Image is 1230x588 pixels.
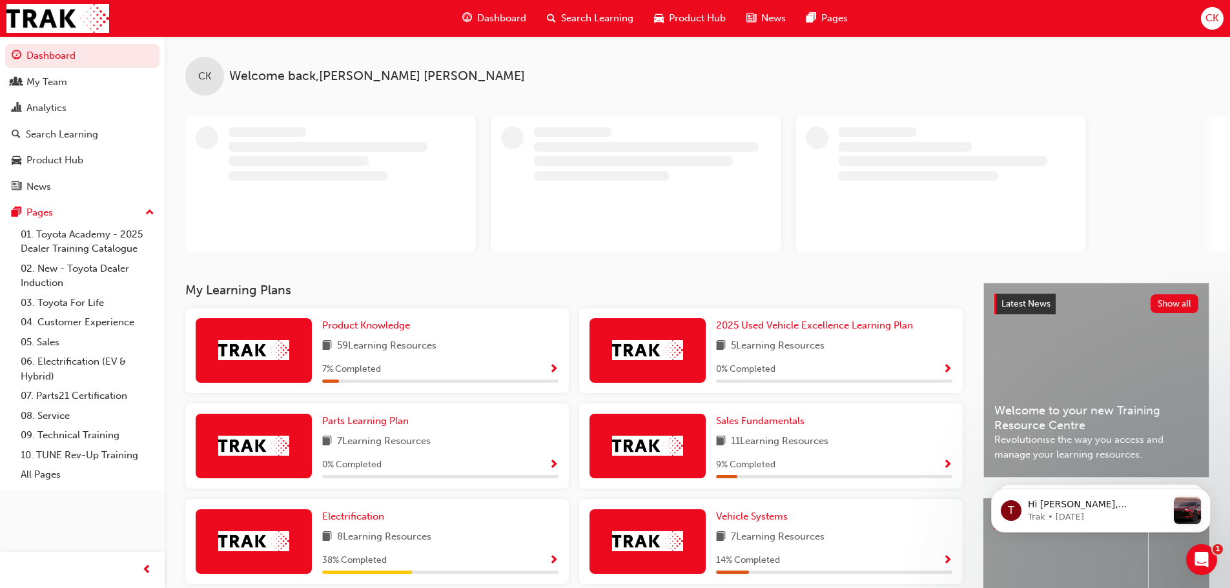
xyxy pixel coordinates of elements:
a: Product Knowledge [322,318,415,333]
span: 1 [1213,544,1223,554]
div: Product Hub [26,153,83,168]
span: 0 % Completed [322,458,382,472]
a: news-iconNews [736,5,796,32]
span: 7 % Completed [322,362,381,377]
a: 05. Sales [15,332,159,352]
span: Sales Fundamentals [716,415,805,427]
span: Dashboard [477,11,526,26]
div: News [26,179,51,194]
img: Trak [218,531,289,551]
button: Show Progress [549,457,559,473]
img: Trak [218,436,289,456]
span: Welcome to your new Training Resource Centre [994,403,1198,432]
span: Electrification [322,511,384,522]
span: 38 % Completed [322,553,387,568]
a: 07. Parts21 Certification [15,386,159,406]
span: car-icon [12,155,21,167]
span: 59 Learning Resources [337,338,436,354]
a: Electrification [322,509,389,524]
span: car-icon [654,10,664,26]
button: Show Progress [943,553,952,569]
span: book-icon [716,338,726,354]
img: Trak [612,531,683,551]
a: All Pages [15,465,159,485]
span: Pages [821,11,848,26]
span: chart-icon [12,103,21,114]
a: Sales Fundamentals [716,414,810,429]
a: Latest NewsShow allWelcome to your new Training Resource CentreRevolutionise the way you access a... [983,283,1209,478]
div: Search Learning [26,127,98,142]
span: prev-icon [142,562,152,578]
span: 0 % Completed [716,362,775,377]
a: 10. TUNE Rev-Up Training [15,445,159,465]
a: pages-iconPages [796,5,858,32]
span: up-icon [145,205,154,221]
span: 7 Learning Resources [731,529,825,545]
span: Revolutionise the way you access and manage your learning resources. [994,432,1198,461]
a: News [5,175,159,199]
span: search-icon [12,129,21,141]
a: car-iconProduct Hub [644,5,736,32]
button: Pages [5,201,159,225]
a: Dashboard [5,44,159,68]
img: Trak [612,340,683,360]
span: people-icon [12,77,21,88]
div: Analytics [26,101,67,116]
a: My Team [5,70,159,94]
span: news-icon [12,181,21,193]
span: 5 Learning Resources [731,338,825,354]
span: 11 Learning Resources [731,434,828,450]
span: book-icon [322,434,332,450]
button: DashboardMy TeamAnalyticsSearch LearningProduct HubNews [5,41,159,201]
img: Trak [612,436,683,456]
span: 8 Learning Resources [337,529,431,545]
span: guage-icon [12,50,21,62]
span: Search Learning [561,11,633,26]
a: 09. Technical Training [15,425,159,445]
button: Show Progress [549,553,559,569]
span: news-icon [746,10,756,26]
span: guage-icon [462,10,472,26]
span: Product Hub [669,11,726,26]
span: Show Progress [943,555,952,567]
span: book-icon [322,529,332,545]
button: CK [1201,7,1224,30]
button: Show Progress [943,457,952,473]
div: My Team [26,75,67,90]
span: Product Knowledge [322,319,410,331]
span: Show Progress [549,364,559,376]
span: 9 % Completed [716,458,775,472]
span: Latest News [1001,298,1051,309]
span: CK [1205,11,1218,26]
span: 2025 Used Vehicle Excellence Learning Plan [716,319,913,331]
a: 08. Service [15,406,159,426]
span: search-icon [547,10,556,26]
span: Vehicle Systems [716,511,788,522]
span: CK [198,69,211,84]
a: 01. Toyota Academy - 2025 Dealer Training Catalogue [15,225,159,259]
span: 7 Learning Resources [337,434,431,450]
iframe: Intercom live chat [1186,544,1217,575]
a: Vehicle Systems [716,509,793,524]
span: pages-icon [806,10,816,26]
span: book-icon [716,529,726,545]
a: guage-iconDashboard [452,5,537,32]
a: 02. New - Toyota Dealer Induction [15,259,159,293]
a: Latest NewsShow all [994,294,1198,314]
span: News [761,11,786,26]
a: 03. Toyota For Life [15,293,159,313]
a: 06. Electrification (EV & Hybrid) [15,352,159,386]
button: Show all [1151,294,1199,313]
span: Show Progress [549,555,559,567]
a: search-iconSearch Learning [537,5,644,32]
span: book-icon [716,434,726,450]
span: pages-icon [12,207,21,219]
span: Welcome back , [PERSON_NAME] [PERSON_NAME] [229,69,525,84]
iframe: Intercom notifications message [972,463,1230,553]
span: Show Progress [549,460,559,471]
span: Show Progress [943,364,952,376]
a: Search Learning [5,123,159,147]
a: Analytics [5,96,159,120]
